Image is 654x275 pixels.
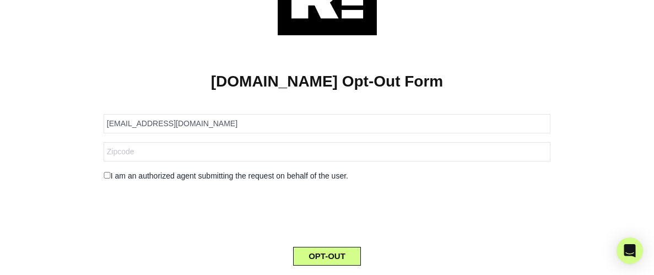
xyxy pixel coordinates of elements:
[17,72,637,91] h1: [DOMAIN_NAME] Opt-Out Form
[244,191,411,234] iframe: reCAPTCHA
[617,238,643,264] div: Open Intercom Messenger
[293,247,361,266] button: OPT-OUT
[95,170,559,182] div: I am an authorized agent submitting the request on behalf of the user.
[104,114,550,133] input: Email Address
[104,142,550,161] input: Zipcode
